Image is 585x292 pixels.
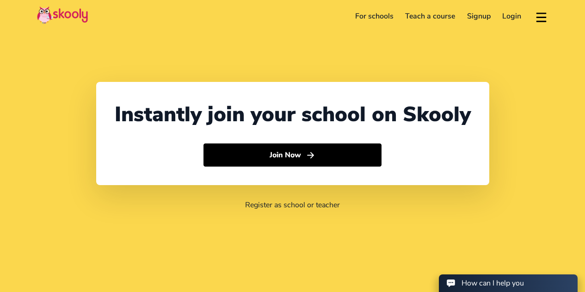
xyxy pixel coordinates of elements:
[203,143,382,167] button: Join Nowarrow forward outline
[306,150,315,160] ion-icon: arrow forward outline
[535,9,548,24] button: menu outline
[399,9,461,24] a: Teach a course
[461,9,497,24] a: Signup
[349,9,400,24] a: For schools
[37,6,88,24] img: Skooly
[115,100,471,129] div: Instantly join your school on Skooly
[497,9,528,24] a: Login
[245,200,340,210] a: Register as school or teacher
